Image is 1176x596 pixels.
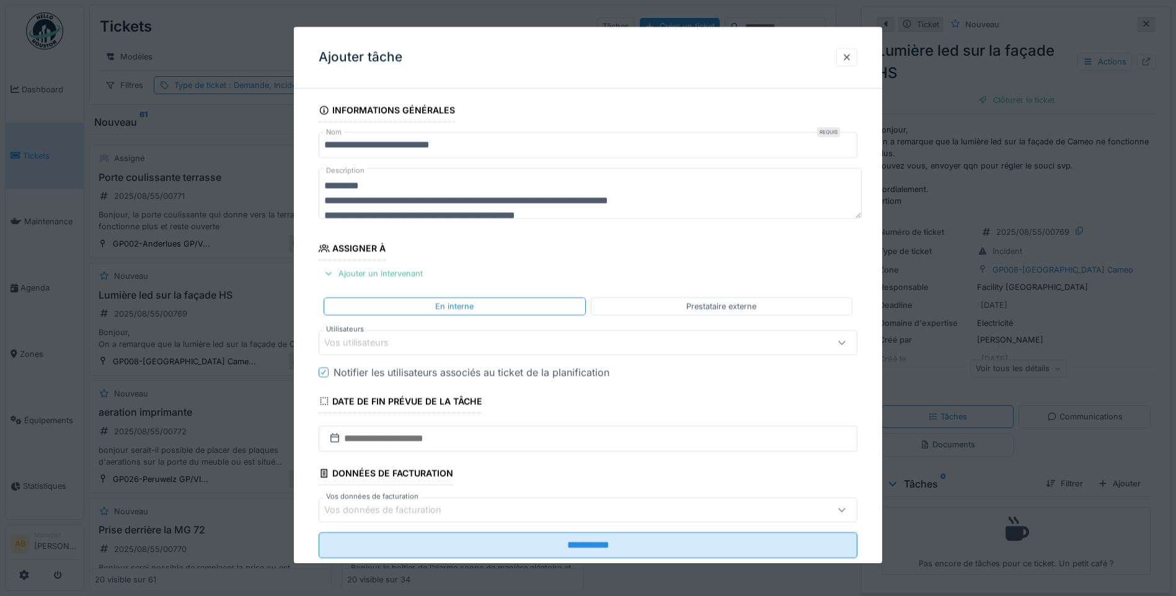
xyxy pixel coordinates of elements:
[817,127,840,137] div: Requis
[319,266,428,283] div: Ajouter un intervenant
[319,50,402,65] h3: Ajouter tâche
[319,240,386,261] div: Assigner à
[324,127,344,138] label: Nom
[324,503,459,517] div: Vos données de facturation
[324,491,421,502] label: Vos données de facturation
[324,163,367,178] label: Description
[435,300,474,312] div: En interne
[324,336,406,349] div: Vos utilisateurs
[334,365,609,380] div: Notifier les utilisateurs associés au ticket de la planification
[686,300,756,312] div: Prestataire externe
[319,101,455,122] div: Informations générales
[324,324,366,335] label: Utilisateurs
[319,392,482,413] div: Date de fin prévue de la tâche
[319,464,453,485] div: Données de facturation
